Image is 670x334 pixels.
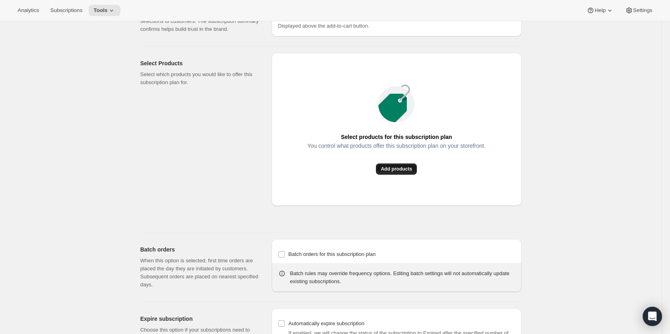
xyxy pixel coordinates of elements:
[288,251,376,257] span: Batch orders for this subscription plan
[595,7,605,14] span: Help
[13,5,44,16] button: Analytics
[290,270,515,286] div: Batch rules may override frequency options. Editing batch settings will not automatically update ...
[633,7,652,14] span: Settings
[140,70,259,87] p: Select which products you would like to offer this subscription plan for.
[381,166,412,172] span: Add products
[643,307,662,326] div: Open Intercom Messenger
[18,7,39,14] span: Analytics
[50,7,82,14] span: Subscriptions
[288,320,364,326] span: Automatically expire subscription
[278,23,370,29] span: Displayed above the add-to-cart button.
[620,5,657,16] button: Settings
[307,140,485,151] span: You control what products offer this subscription plan on your storefront.
[140,245,259,254] h2: Batch orders
[140,315,259,323] h2: Expire subscription
[140,9,259,33] p: Display important subscription terms and selections to customers. The subscription summary confir...
[140,59,259,67] h2: Select Products
[140,257,259,289] p: When this option is selected, first time orders are placed the day they are initiated by customer...
[45,5,87,16] button: Subscriptions
[89,5,120,16] button: Tools
[93,7,108,14] span: Tools
[376,163,417,175] button: Add products
[341,131,452,143] span: Select products for this subscription plan
[582,5,618,16] button: Help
